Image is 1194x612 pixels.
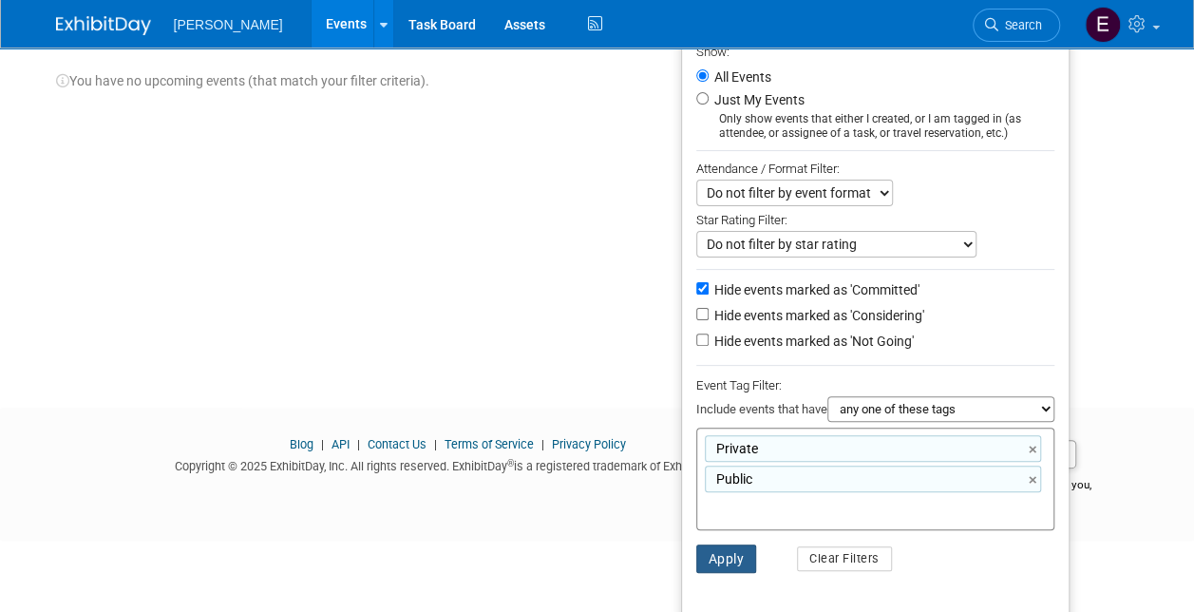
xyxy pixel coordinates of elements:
a: Contact Us [368,437,426,451]
a: API [332,437,350,451]
label: All Events [711,70,771,84]
div: Star Rating Filter: [696,206,1054,231]
label: Hide events marked as 'Committed' [711,280,919,299]
div: Show: [696,39,1054,63]
span: | [537,437,549,451]
a: Search [973,9,1060,42]
label: Just My Events [711,90,805,109]
button: Apply [696,545,757,573]
span: You have no upcoming events (that match your filter criteria). [56,73,429,88]
a: × [1029,439,1041,461]
sup: ® [507,458,514,469]
a: × [1029,469,1041,491]
div: Copyright © 2025 ExhibitDay, Inc. All rights reserved. ExhibitDay is a registered trademark of Ex... [56,453,862,475]
span: Private [712,439,758,458]
a: Blog [290,437,313,451]
img: Emy Volk [1085,7,1121,43]
div: Only show events that either I created, or I am tagged in (as attendee, or assignee of a task, or... [696,112,1054,141]
a: Privacy Policy [552,437,626,451]
label: Hide events marked as 'Not Going' [711,332,914,351]
span: | [429,437,442,451]
span: | [316,437,329,451]
span: Search [998,18,1042,32]
button: Clear Filters [797,546,892,571]
label: Hide events marked as 'Considering' [711,306,924,325]
div: Attendance / Format Filter: [696,158,1054,180]
div: Event Tag Filter: [696,374,1054,396]
a: Terms of Service [445,437,534,451]
span: [PERSON_NAME] [174,17,283,32]
img: ExhibitDay [56,16,151,35]
span: Public [712,469,752,488]
span: | [352,437,365,451]
div: Include events that have [696,396,1054,428]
